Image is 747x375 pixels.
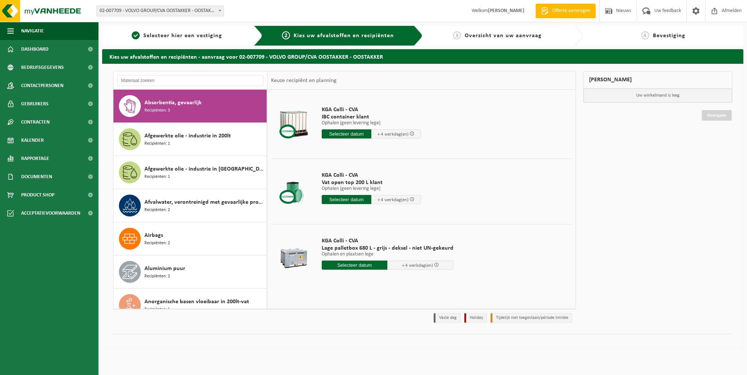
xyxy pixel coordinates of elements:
span: Afgewerkte olie - industrie in 200lt [144,132,231,140]
span: Recipiënten: 2 [144,207,170,214]
p: Ophalen (geen levering lege) [322,121,421,126]
span: Navigatie [21,22,44,40]
span: Product Shop [21,186,54,204]
span: Contracten [21,113,50,131]
li: Vaste dag [434,313,461,323]
span: Gebruikers [21,95,49,113]
span: KGA Colli - CVA [322,106,421,113]
input: Selecteer datum [322,195,371,204]
span: Documenten [21,168,52,186]
div: [PERSON_NAME] [583,71,733,89]
li: Tijdelijk niet toegestaan/période limitée [491,313,572,323]
span: Kies uw afvalstoffen en recipiënten [294,33,394,39]
span: Overzicht van uw aanvraag [465,33,542,39]
input: Materiaal zoeken [117,75,263,86]
div: Keuze recipiënt en planning [267,71,340,90]
span: Lage palletbox 680 L - grijs - deksel - niet UN-gekeurd [322,245,453,252]
span: Kalender [21,131,44,149]
span: Recipiënten: 1 [144,140,170,147]
span: Dashboard [21,40,49,58]
span: Afvalwater, verontreinigd met gevaarlijke producten [144,198,265,207]
span: 3 [453,31,461,39]
button: Absorbentia, gevaarlijk Recipiënten: 3 [113,90,267,123]
span: Absorbentia, gevaarlijk [144,98,202,107]
span: Recipiënten: 2 [144,273,170,280]
span: Acceptatievoorwaarden [21,204,80,222]
span: 2 [282,31,290,39]
p: Ophalen (geen levering lege) [322,186,421,191]
h2: Kies uw afvalstoffen en recipiënten - aanvraag voor 02-007709 - VOLVO GROUP/CVA OOSTAKKER - OOSTA... [102,49,743,63]
p: Uw winkelmand is leeg [584,89,732,102]
span: Anorganische basen vloeibaar in 200lt-vat [144,297,249,306]
span: + 4 werkdag(en) [378,198,409,202]
strong: [PERSON_NAME] [488,8,525,13]
span: 02-007709 - VOLVO GROUP/CVA OOSTAKKER - OOSTAKKER [97,6,224,16]
button: Anorganische basen vloeibaar in 200lt-vat Recipiënten: 1 [113,289,267,322]
span: Offerte aanvragen [550,7,592,15]
button: Aluminium puur Recipiënten: 2 [113,255,267,289]
button: Afvalwater, verontreinigd met gevaarlijke producten Recipiënten: 2 [113,189,267,222]
span: Recipiënten: 2 [144,240,170,247]
button: Airbags Recipiënten: 2 [113,222,267,255]
span: 4 [641,31,649,39]
span: + 4 werkdag(en) [378,132,409,137]
span: Recipiënten: 1 [144,173,170,180]
li: Holiday [464,313,487,323]
span: 1 [132,31,140,39]
input: Selecteer datum [322,129,371,138]
span: Aluminium puur [144,264,185,273]
span: 02-007709 - VOLVO GROUP/CVA OOSTAKKER - OOSTAKKER [96,5,224,16]
p: Ophalen en plaatsen lege [322,252,453,257]
span: KGA Colli - CVA [322,237,453,245]
button: Afgewerkte olie - industrie in 200lt Recipiënten: 1 [113,123,267,156]
span: Recipiënten: 1 [144,306,170,313]
span: Airbags [144,231,163,240]
a: Offerte aanvragen [535,4,596,18]
span: Bevestiging [653,33,685,39]
span: IBC container klant [322,113,421,121]
span: Selecteer hier een vestiging [143,33,222,39]
span: Bedrijfsgegevens [21,58,64,77]
span: + 4 werkdag(en) [402,263,433,268]
span: KGA Colli - CVA [322,172,421,179]
button: Afgewerkte olie - industrie in [GEOGRAPHIC_DATA] Recipiënten: 1 [113,156,267,189]
a: Doorgaan [702,110,732,121]
a: 1Selecteer hier een vestiging [106,31,248,40]
span: Rapportage [21,149,49,168]
span: Vat open top 200 L klant [322,179,421,186]
span: Afgewerkte olie - industrie in [GEOGRAPHIC_DATA] [144,165,265,173]
span: Recipiënten: 3 [144,107,170,114]
span: Contactpersonen [21,77,63,95]
input: Selecteer datum [322,261,388,270]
